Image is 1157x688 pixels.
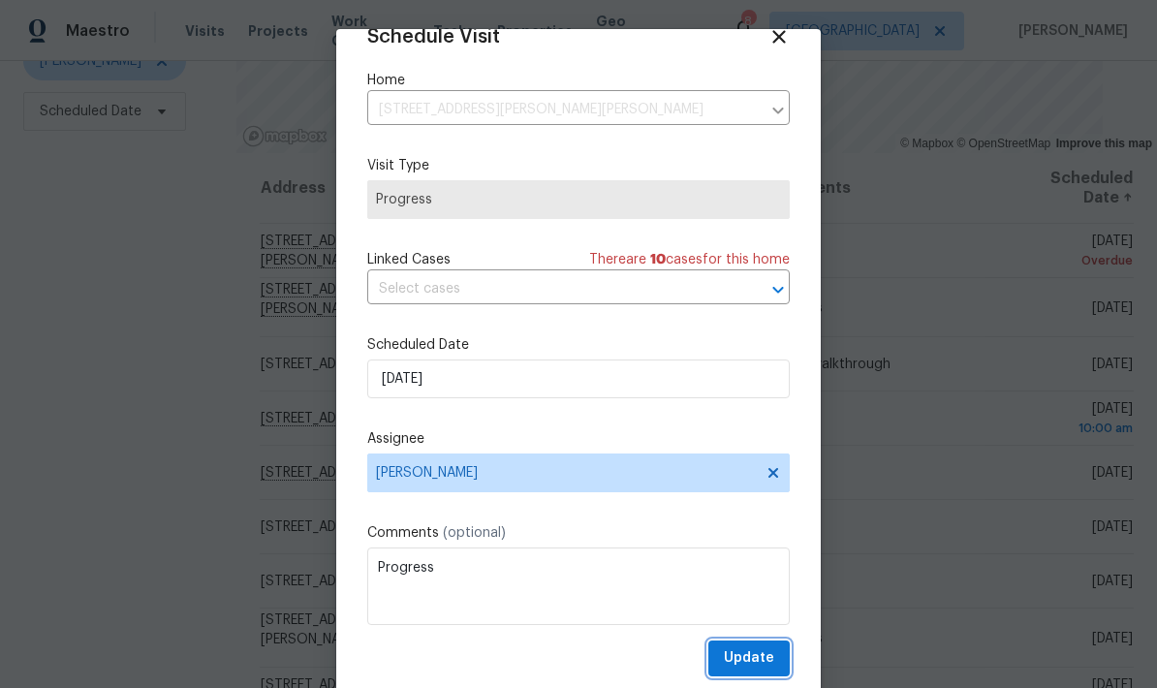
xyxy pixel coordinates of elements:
[367,274,735,304] input: Select cases
[367,95,761,125] input: Enter in an address
[650,253,666,266] span: 10
[367,360,790,398] input: M/D/YYYY
[376,465,756,481] span: [PERSON_NAME]
[367,27,500,47] span: Schedule Visit
[367,429,790,449] label: Assignee
[768,26,790,47] span: Close
[708,641,790,676] button: Update
[724,646,774,671] span: Update
[367,523,790,543] label: Comments
[367,156,790,175] label: Visit Type
[589,250,790,269] span: There are case s for this home
[367,250,451,269] span: Linked Cases
[443,526,506,540] span: (optional)
[765,276,792,303] button: Open
[367,71,790,90] label: Home
[367,335,790,355] label: Scheduled Date
[367,547,790,625] textarea: Progress
[376,190,781,209] span: Progress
